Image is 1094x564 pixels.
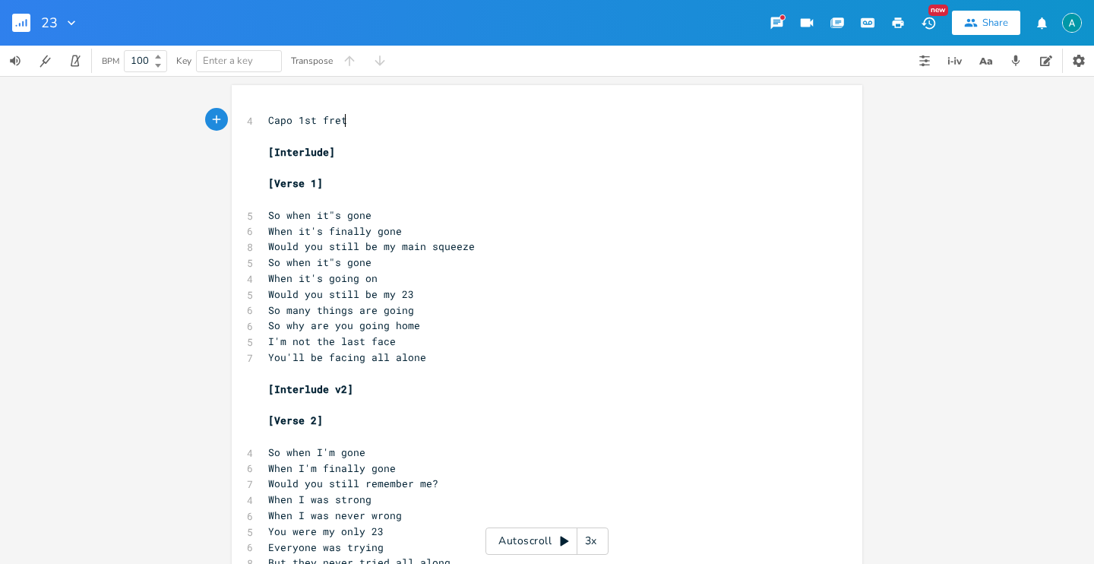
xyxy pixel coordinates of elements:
[268,271,378,285] span: When it's going on
[982,16,1008,30] div: Share
[268,382,353,396] span: [Interlude v2]
[268,208,372,222] span: So when it"s gone
[268,524,384,538] span: You were my only 23
[41,16,58,30] span: 23
[1062,13,1082,33] img: Alex
[928,5,948,16] div: New
[268,350,426,364] span: You'll be facing all alone
[268,145,335,159] span: [Interlude]
[268,540,384,554] span: Everyone was trying
[203,54,253,68] span: Enter a key
[268,413,323,427] span: [Verse 2]
[268,334,396,348] span: I'm not the last face
[952,11,1020,35] button: Share
[268,318,420,332] span: So why are you going home
[268,239,475,253] span: Would you still be my main squeeze
[268,224,402,238] span: When it's finally gone
[268,461,396,475] span: When I'm finally gone
[268,255,372,269] span: So when it"s gone
[291,56,333,65] div: Transpose
[485,528,609,555] div: Autoscroll
[268,509,402,522] span: When I was never wrong
[176,56,191,65] div: Key
[268,113,347,127] span: Capo 1st fret
[268,287,414,301] span: Would you still be my 23
[268,445,365,459] span: So when I'm gone
[268,477,438,490] span: Would you still remember me?
[268,303,414,317] span: So many things are going
[577,528,605,555] div: 3x
[102,57,119,65] div: BPM
[913,9,944,36] button: New
[268,176,323,190] span: [Verse 1]
[268,493,372,506] span: When I was strong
